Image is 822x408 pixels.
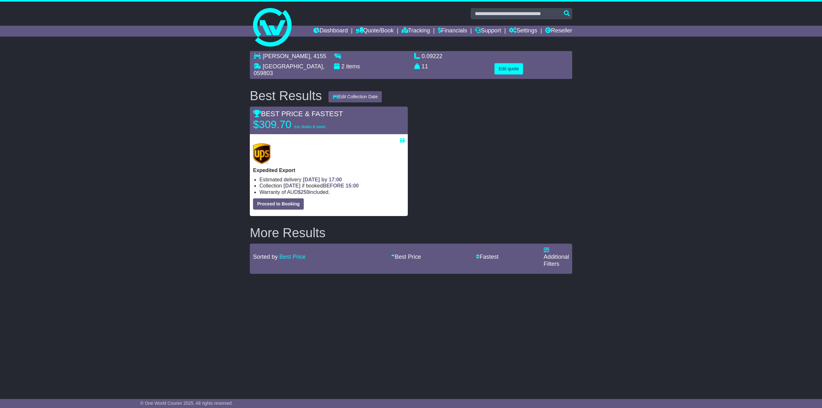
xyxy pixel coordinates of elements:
span: [DATE] [284,183,301,188]
span: © One World Courier 2025. All rights reserved. [140,401,233,406]
img: UPS (new): Expedited Export [253,143,270,164]
li: Warranty of AUD included. [259,189,405,195]
button: Edit Collection Date [328,91,382,102]
span: 250 [301,189,309,195]
span: [PERSON_NAME] [263,53,310,59]
p: Expedited Export [253,167,405,173]
span: [DATE] by 17:00 [303,177,342,182]
a: Fastest [476,254,498,260]
span: 0.09222 [422,53,442,59]
a: Best Price [279,254,306,260]
a: Additional Filters [544,247,569,267]
button: Proceed to Booking [253,198,304,210]
a: Tracking [402,26,430,37]
p: $309.70 [253,118,333,131]
span: BEST PRICE & FASTEST [253,110,343,118]
span: $ [298,189,309,195]
div: Best Results [247,89,325,103]
span: 11 [422,63,428,70]
span: exc duties & taxes [294,125,325,129]
span: BEFORE [323,183,344,188]
button: Edit quote [494,63,523,74]
a: Dashboard [313,26,348,37]
h2: More Results [250,226,572,240]
span: 15:00 [345,183,359,188]
span: if booked [284,183,359,188]
a: Financials [438,26,467,37]
span: , 4155 [310,53,326,59]
span: items [346,63,360,70]
a: Best Price [391,254,421,260]
a: Reseller [545,26,572,37]
li: Estimated delivery [259,177,405,183]
span: , 059803 [254,63,324,77]
li: Collection [259,183,405,189]
span: 2 [341,63,345,70]
a: Settings [509,26,537,37]
a: Support [475,26,501,37]
a: Quote/Book [356,26,394,37]
span: Sorted by [253,254,278,260]
span: [GEOGRAPHIC_DATA] [263,63,323,70]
